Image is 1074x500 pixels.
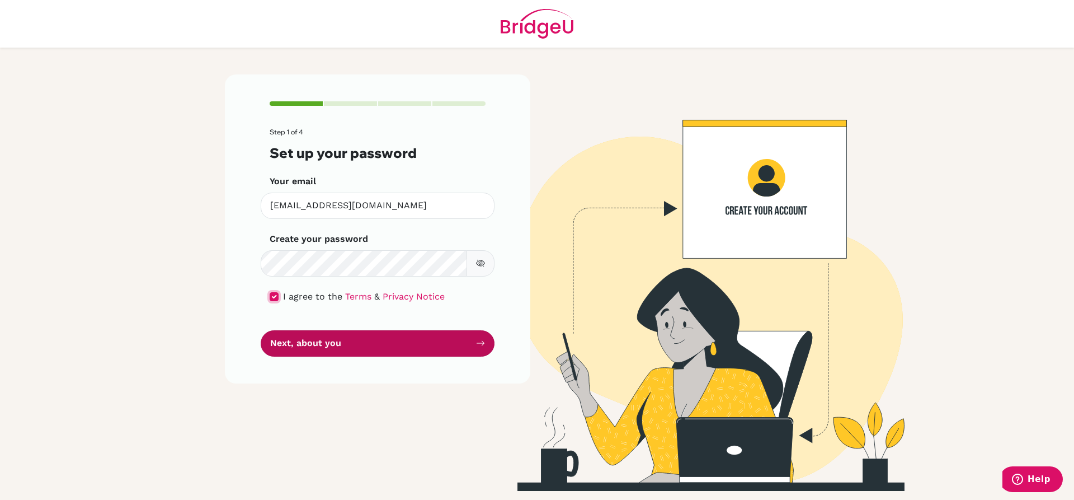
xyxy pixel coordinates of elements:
h3: Set up your password [270,145,486,161]
span: & [374,291,380,302]
span: Step 1 of 4 [270,128,303,136]
label: Create your password [270,232,368,246]
span: I agree to the [283,291,342,302]
a: Privacy Notice [383,291,445,302]
img: Create your account [378,74,1015,491]
input: Insert your email* [261,193,494,219]
a: Terms [345,291,371,302]
label: Your email [270,175,316,188]
iframe: Opens a widget where you can find more information [1002,466,1063,494]
button: Next, about you [261,330,494,357]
